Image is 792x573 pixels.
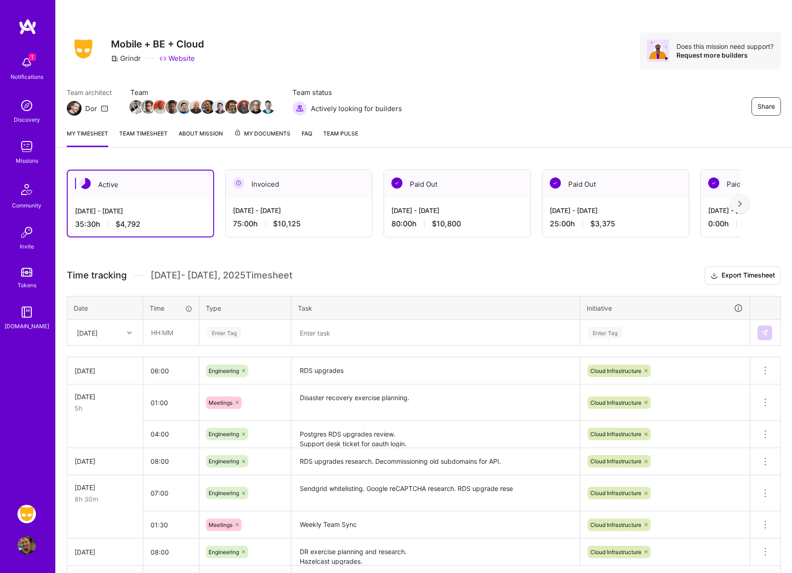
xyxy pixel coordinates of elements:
span: My Documents [234,129,291,139]
div: [DATE] [75,366,135,376]
a: Website [159,53,195,63]
div: Invoiced [226,170,372,198]
span: Engineering [209,549,239,555]
input: HH:MM [143,449,199,473]
input: HH:MM [143,481,199,505]
span: Engineering [209,458,239,465]
span: Team Pulse [323,130,358,137]
a: My Documents [234,129,291,147]
div: [DATE] - [DATE] [550,206,681,215]
span: [DATE] - [DATE] , 2025 Timesheet [151,270,292,281]
div: Initiative [587,303,743,313]
div: Invite [20,242,34,251]
div: [DATE] - [DATE] [75,206,206,216]
a: Team Member Avatar [250,99,262,115]
img: Team Member Avatar [129,100,143,114]
div: Enter Tag [588,325,622,340]
div: [DATE] [75,456,135,466]
img: tokens [21,268,32,277]
img: User Avatar [17,536,36,555]
img: Team Member Avatar [261,100,275,114]
a: Team Member Avatar [190,99,202,115]
textarea: Weekly Team Sync [292,512,579,538]
img: Team Member Avatar [177,100,191,114]
input: HH:MM [143,422,199,446]
textarea: Postgres RDS upgrades review. Support desk ticket for oauth login. [292,422,579,447]
span: Share [757,102,775,111]
img: teamwork [17,137,36,156]
div: Missions [16,156,38,165]
img: Team Member Avatar [165,100,179,114]
span: Engineering [209,367,239,374]
a: Team Member Avatar [166,99,178,115]
img: right [738,201,742,207]
img: discovery [17,96,36,115]
div: [DOMAIN_NAME] [5,321,49,331]
div: Does this mission need support? [676,42,774,51]
button: Export Timesheet [705,266,781,285]
img: Active [80,178,91,189]
div: Discovery [14,115,40,124]
div: Community [12,201,41,210]
img: Team Member Avatar [249,100,263,114]
textarea: Sendgrid whitelisting. Google reCAPTCHA research. RDS upgrade rese [292,476,579,511]
img: Team Member Avatar [237,100,251,114]
span: Meetings [209,521,233,528]
a: Team Member Avatar [154,99,166,115]
input: HH:MM [143,540,199,564]
div: Grindr [111,53,141,63]
img: Paid Out [391,177,402,189]
span: Engineering [209,431,239,437]
span: Team status [292,88,402,97]
span: Meetings [209,399,233,406]
a: Team Pulse [323,129,358,147]
span: Cloud Infrastructure [590,458,641,465]
img: Team Member Avatar [141,100,155,114]
i: icon CompanyGray [111,55,118,62]
a: Grindr: Mobile + BE + Cloud [15,505,38,523]
img: Paid Out [550,177,561,189]
input: HH:MM [143,359,199,383]
img: Team Architect [67,101,82,116]
a: Team Member Avatar [178,99,190,115]
div: Tokens [17,280,36,290]
a: About Mission [179,129,223,147]
span: $10,800 [432,219,461,229]
input: HH:MM [143,513,199,537]
span: Cloud Infrastructure [590,431,641,437]
div: Enter Tag [207,325,241,340]
div: 5h [75,403,135,413]
a: User Avatar [15,536,38,555]
a: Team Member Avatar [130,99,142,115]
div: 35:30 h [75,219,206,229]
img: logo [18,18,37,35]
img: Team Member Avatar [213,100,227,114]
a: Team Member Avatar [262,99,274,115]
img: Actively looking for builders [292,101,307,116]
div: 25:00 h [550,219,681,229]
span: Cloud Infrastructure [590,399,641,406]
div: Paid Out [384,170,530,198]
div: [DATE] - [DATE] [233,206,365,215]
img: Community [16,178,38,201]
a: Team Member Avatar [238,99,250,115]
input: HH:MM [143,390,199,415]
input: HH:MM [144,320,198,345]
img: Team Member Avatar [189,100,203,114]
a: FAQ [302,129,312,147]
div: Paid Out [542,170,689,198]
span: $3,375 [590,219,615,229]
div: Active [68,171,213,199]
span: 1 [29,53,36,61]
i: icon Download [710,271,718,281]
img: bell [17,53,36,72]
span: Cloud Infrastructure [590,521,641,528]
a: Team timesheet [119,129,168,147]
span: Team [130,88,274,97]
span: $10,125 [273,219,301,229]
i: icon Mail [101,105,108,112]
img: Company Logo [67,36,100,61]
div: [DATE] - [DATE] [391,206,523,215]
img: Team Member Avatar [153,100,167,114]
span: Actively looking for builders [311,104,402,113]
